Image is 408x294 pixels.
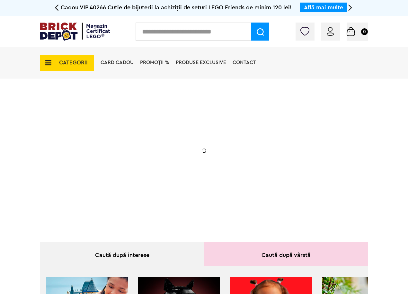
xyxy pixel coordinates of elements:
small: 0 [361,28,368,35]
div: Caută după interese [40,242,204,266]
span: Cadou VIP 40266 Cutie de bijuterii la achiziții de seturi LEGO Friends de minim 120 lei! [61,5,292,10]
div: Caută după vârstă [204,242,368,266]
a: Card Cadou [101,60,134,65]
a: Află mai multe [304,5,343,10]
span: CATEGORII [59,60,88,65]
div: Află detalii [86,185,214,193]
a: Contact [233,60,256,65]
h1: Cadou VIP 40772 [86,114,214,137]
h2: Seria de sărbători: Fantomă luminoasă. Promoția este valabilă în perioada [DATE] - [DATE]. [86,143,214,170]
a: Produse exclusive [176,60,226,65]
a: PROMOȚII % [140,60,169,65]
